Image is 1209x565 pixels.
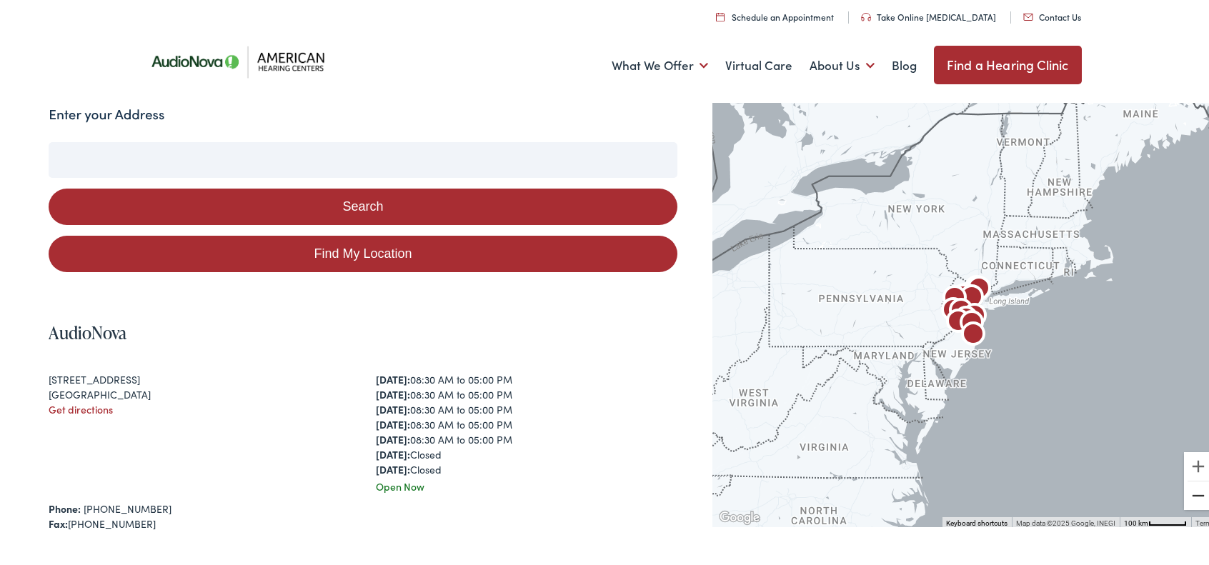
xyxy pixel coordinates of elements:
[941,304,975,338] div: AudioNova
[946,279,980,313] div: American Hearing Centers by AudioNova
[49,186,677,223] button: Search
[934,44,1082,82] a: Find a Hearing Clinic
[376,400,410,414] strong: [DATE]:
[962,271,996,305] div: AudioNova
[1023,9,1081,21] a: Contact Us
[1124,517,1148,525] span: 100 km
[376,415,410,429] strong: [DATE]:
[716,506,763,525] img: Google
[376,430,410,444] strong: [DATE]:
[49,102,164,123] label: Enter your Address
[376,477,677,492] div: Open Now
[84,499,171,514] a: [PHONE_NUMBER]
[1120,515,1191,525] button: Map Scale: 100 km per 50 pixels
[49,234,677,270] a: Find My Location
[955,305,989,339] div: AudioNova
[946,516,1007,526] button: Keyboard shortcuts
[716,506,763,525] a: Open this area in Google Maps (opens a new window)
[376,445,410,459] strong: [DATE]:
[957,298,992,332] div: AudioNova
[49,385,350,400] div: [GEOGRAPHIC_DATA]
[960,270,994,304] div: AudioNova
[861,9,996,21] a: Take Online [MEDICAL_DATA]
[49,514,68,529] strong: Fax:
[861,11,871,19] img: utility icon
[716,9,834,21] a: Schedule an Appointment
[376,370,677,475] div: 08:30 AM to 05:00 PM 08:30 AM to 05:00 PM 08:30 AM to 05:00 PM 08:30 AM to 05:00 PM 08:30 AM to 0...
[949,301,983,335] div: AudioNova
[949,278,983,312] div: AudioNova
[612,37,708,90] a: What We Offer
[49,370,350,385] div: [STREET_ADDRESS]
[49,499,81,514] strong: Phone:
[376,385,410,399] strong: [DATE]:
[1023,11,1033,19] img: utility icon
[716,10,725,19] img: utility icon
[956,316,990,351] div: AudioNova
[944,293,978,327] div: AudioNova
[892,37,917,90] a: Blog
[810,37,875,90] a: About Us
[376,370,410,384] strong: [DATE]:
[49,514,677,529] div: [PHONE_NUMBER]
[955,279,989,314] div: American Hearing Centers by AudioNova
[376,460,410,474] strong: [DATE]:
[725,37,792,90] a: Virtual Care
[936,292,970,326] div: AudioNova
[937,280,972,314] div: AudioNova
[49,140,677,176] input: Enter your address or zip code
[1016,517,1115,525] span: Map data ©2025 Google, INEGI
[49,319,126,342] a: AudioNova
[49,400,113,414] a: Get directions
